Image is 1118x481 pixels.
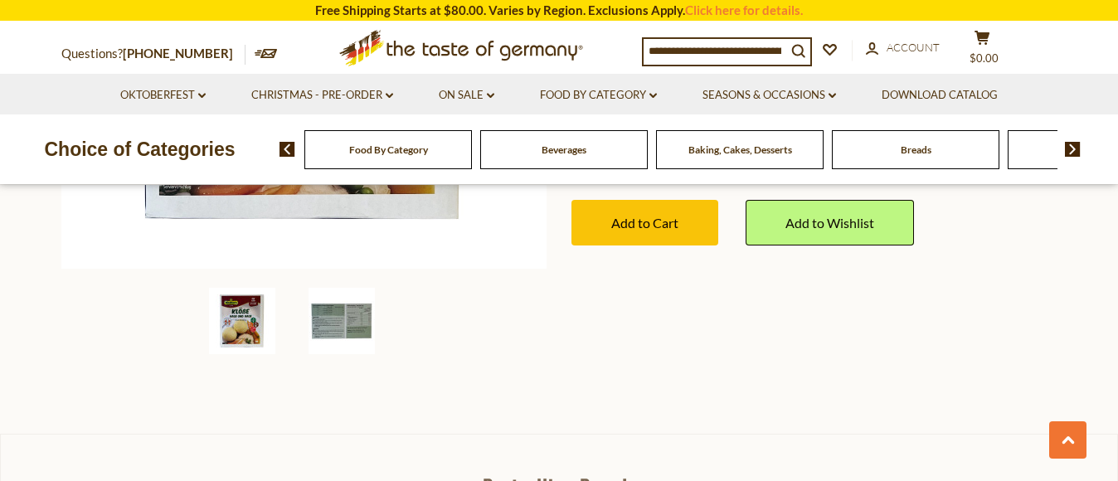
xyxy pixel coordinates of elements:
a: Christmas - PRE-ORDER [251,86,393,104]
a: Breads [901,143,931,156]
a: Click here for details. [685,2,803,17]
a: Add to Wishlist [746,200,914,245]
a: Food By Category [349,143,428,156]
a: Food By Category [540,86,657,104]
button: $0.00 [957,30,1007,71]
p: Questions? [61,43,245,65]
img: previous arrow [279,142,295,157]
button: Add to Cart [571,200,718,245]
span: Account [887,41,940,54]
a: Beverages [542,143,586,156]
span: Add to Cart [611,215,678,231]
img: Werner's Potato Dumpling Mix [209,288,275,354]
a: On Sale [439,86,494,104]
a: [PHONE_NUMBER] [123,46,233,61]
a: Account [866,39,940,57]
img: next arrow [1065,142,1081,157]
span: $0.00 [970,51,999,65]
a: Oktoberfest [120,86,206,104]
a: Download Catalog [882,86,998,104]
a: Baking, Cakes, Desserts [688,143,792,156]
a: Seasons & Occasions [702,86,836,104]
img: Werners Potato Dumpling Mix, Bulk Size, 6.7 lbs [309,288,375,354]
